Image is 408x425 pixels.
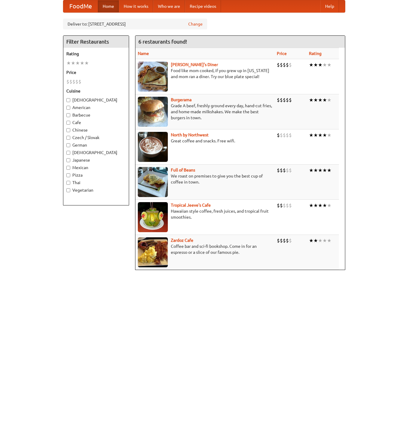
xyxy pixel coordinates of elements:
[283,62,286,68] li: $
[289,167,292,174] li: $
[66,166,70,170] input: Mexican
[313,237,318,244] li: ★
[66,98,70,102] input: [DEMOGRAPHIC_DATA]
[75,78,78,85] li: $
[289,202,292,209] li: $
[138,62,168,92] img: sallys.jpg
[322,97,327,103] li: ★
[327,202,331,209] li: ★
[66,112,126,118] label: Barbecue
[280,237,283,244] li: $
[66,97,126,103] label: [DEMOGRAPHIC_DATA]
[322,167,327,174] li: ★
[66,187,126,193] label: Vegetarian
[283,132,286,138] li: $
[171,132,209,137] b: North by Northwest
[277,97,280,103] li: $
[280,167,283,174] li: $
[286,97,289,103] li: $
[280,62,283,68] li: $
[286,202,289,209] li: $
[66,88,126,94] h5: Cuisine
[318,62,322,68] li: ★
[309,132,313,138] li: ★
[277,51,287,56] a: Price
[171,203,211,208] b: Tropical Jeeve's Cafe
[66,135,126,141] label: Czech / Slovak
[283,167,286,174] li: $
[320,0,339,12] a: Help
[66,172,126,178] label: Pizza
[80,60,84,66] li: ★
[171,238,193,243] a: Zardoz Cafe
[66,158,70,162] input: Japanese
[289,237,292,244] li: $
[138,103,272,121] p: Grade A beef, freshly ground every day, hand-cut fries, and home-made milkshakes. We make the bes...
[66,181,70,185] input: Thai
[309,62,313,68] li: ★
[289,62,292,68] li: $
[309,167,313,174] li: ★
[318,167,322,174] li: ★
[66,60,71,66] li: ★
[66,69,126,75] h5: Price
[277,132,280,138] li: $
[69,78,72,85] li: $
[280,132,283,138] li: $
[138,132,168,162] img: north.jpg
[289,97,292,103] li: $
[286,237,289,244] li: $
[138,51,149,56] a: Name
[277,62,280,68] li: $
[283,97,286,103] li: $
[66,120,126,126] label: Cafe
[138,167,168,197] img: beans.jpg
[66,151,70,155] input: [DEMOGRAPHIC_DATA]
[66,127,126,133] label: Chinese
[283,202,286,209] li: $
[280,97,283,103] li: $
[309,237,313,244] li: ★
[66,113,70,117] input: Barbecue
[280,202,283,209] li: $
[327,237,331,244] li: ★
[185,0,221,12] a: Recipe videos
[309,51,322,56] a: Rating
[313,167,318,174] li: ★
[313,97,318,103] li: ★
[322,237,327,244] li: ★
[78,78,81,85] li: $
[63,0,98,12] a: FoodMe
[171,97,192,102] a: Burgerama
[138,237,168,267] img: zardoz.jpg
[98,0,119,12] a: Home
[66,142,126,148] label: German
[84,60,89,66] li: ★
[309,97,313,103] li: ★
[327,167,331,174] li: ★
[322,62,327,68] li: ★
[66,121,70,125] input: Cafe
[119,0,153,12] a: How it works
[66,78,69,85] li: $
[138,208,272,220] p: Hawaiian style coffee, fresh juices, and tropical fruit smoothies.
[171,62,218,67] a: [PERSON_NAME]'s Diner
[66,51,126,57] h5: Rating
[138,138,272,144] p: Great coffee and snacks. Free wifi.
[66,157,126,163] label: Japanese
[66,143,70,147] input: German
[72,78,75,85] li: $
[313,202,318,209] li: ★
[171,168,195,172] a: Full of Beans
[277,167,280,174] li: $
[318,202,322,209] li: ★
[75,60,80,66] li: ★
[277,202,280,209] li: $
[66,105,126,111] label: American
[318,97,322,103] li: ★
[286,62,289,68] li: $
[327,97,331,103] li: ★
